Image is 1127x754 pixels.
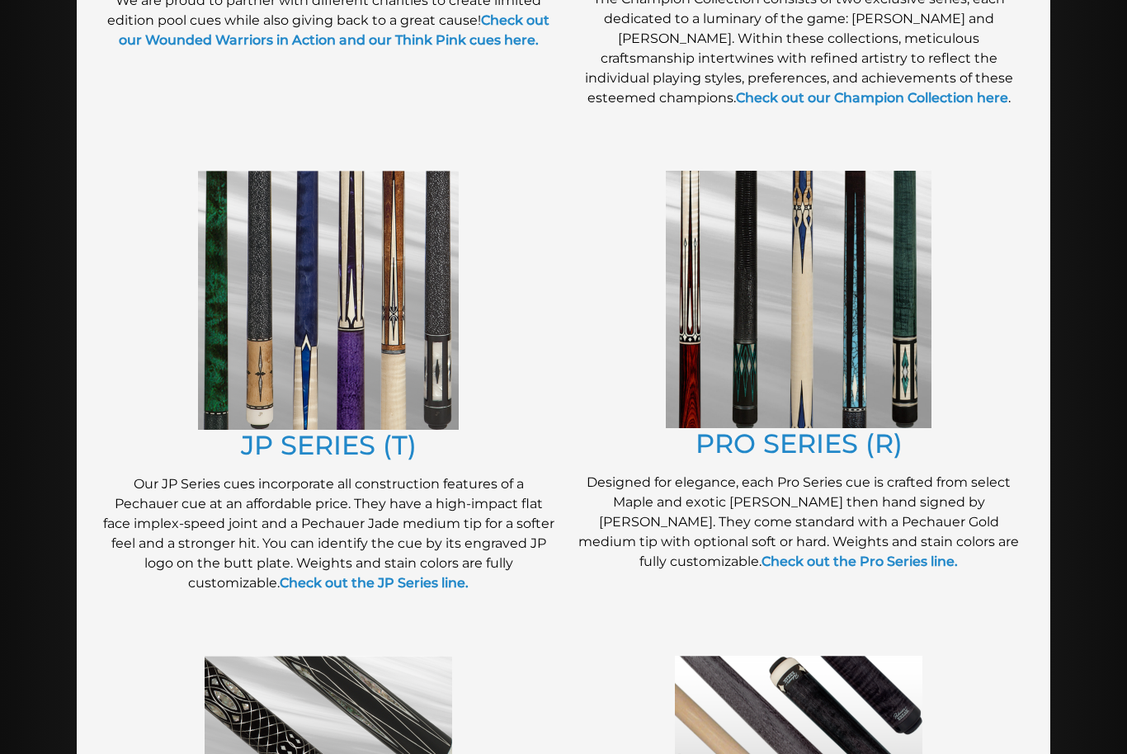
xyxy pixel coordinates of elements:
a: Check out the JP Series line. [280,575,469,591]
a: JP SERIES (T) [241,429,417,461]
a: Check out our Champion Collection here [736,90,1008,106]
p: Our JP Series cues incorporate all construction features of a Pechauer cue at an affordable price... [101,474,555,593]
p: Designed for elegance, each Pro Series cue is crafted from select Maple and exotic [PERSON_NAME] ... [572,473,1026,572]
a: Check out the Pro Series line. [762,554,958,569]
a: PRO SERIES (R) [696,427,903,459]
